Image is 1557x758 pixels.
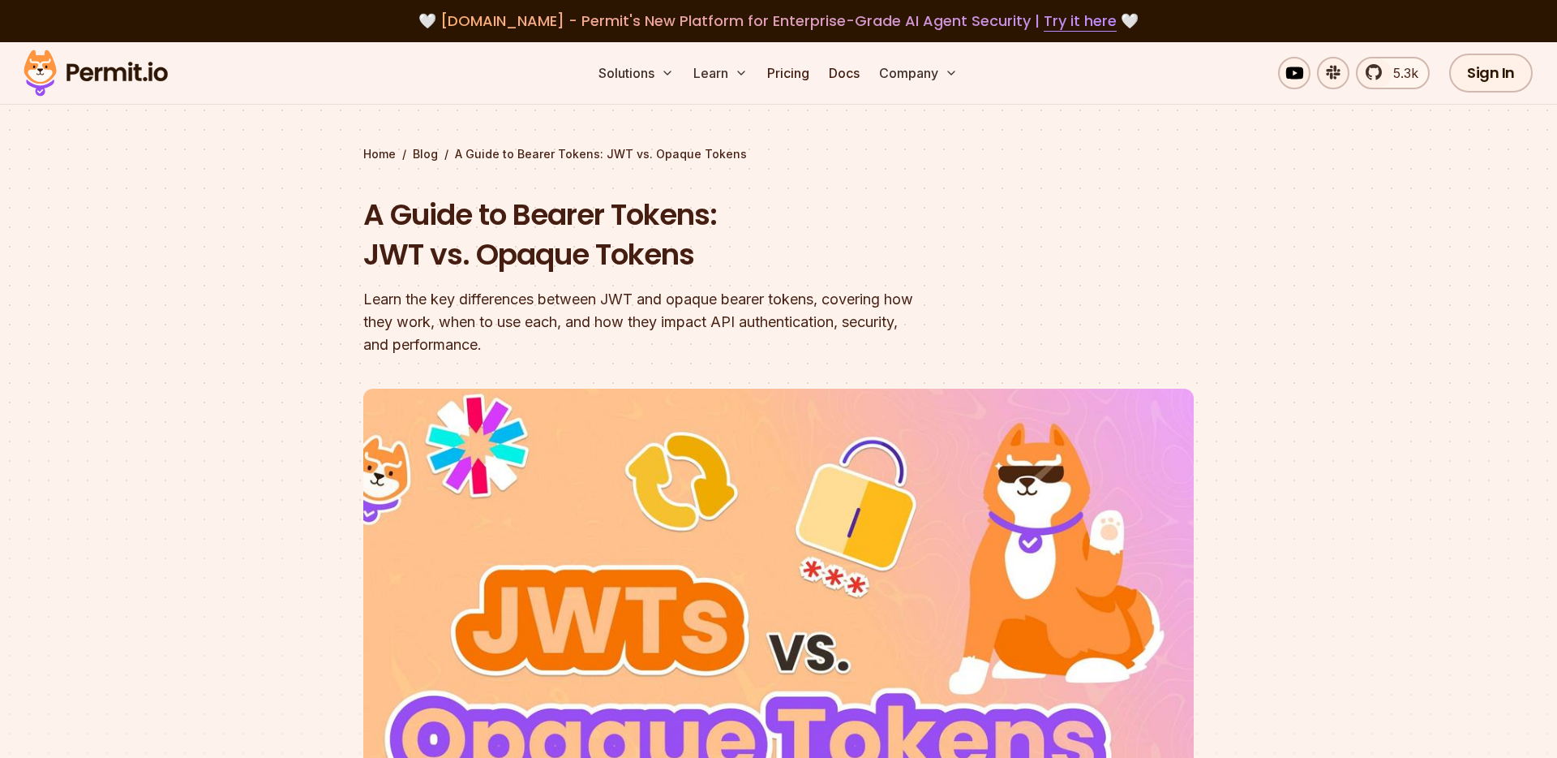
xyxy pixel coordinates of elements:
[1356,57,1430,89] a: 5.3k
[873,57,964,89] button: Company
[687,57,754,89] button: Learn
[363,195,986,275] h1: A Guide to Bearer Tokens: JWT vs. Opaque Tokens
[16,45,175,101] img: Permit logo
[440,11,1117,31] span: [DOMAIN_NAME] - Permit's New Platform for Enterprise-Grade AI Agent Security |
[363,288,986,356] div: Learn the key differences between JWT and opaque bearer tokens, covering how they work, when to u...
[363,146,1194,162] div: / /
[1044,11,1117,32] a: Try it here
[1449,54,1533,93] a: Sign In
[413,146,438,162] a: Blog
[761,57,816,89] a: Pricing
[822,57,866,89] a: Docs
[39,10,1518,32] div: 🤍 🤍
[592,57,680,89] button: Solutions
[1383,63,1418,83] span: 5.3k
[363,146,396,162] a: Home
